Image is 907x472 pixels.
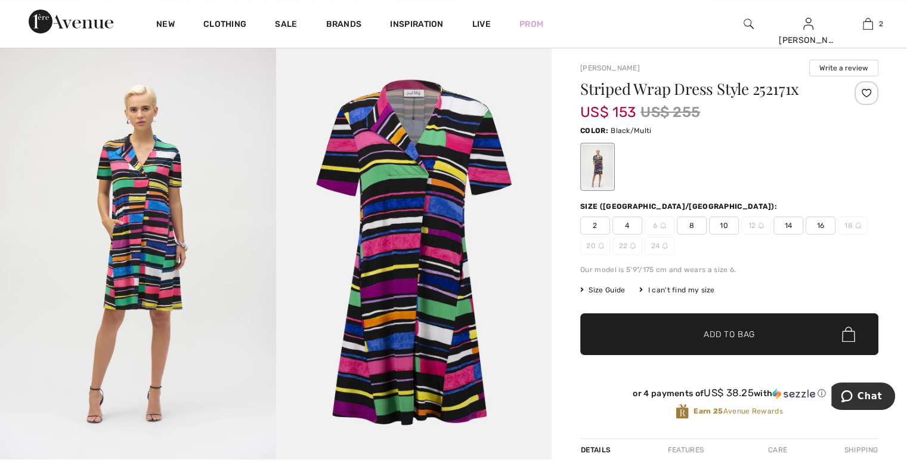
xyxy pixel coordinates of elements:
span: US$ 153 [580,92,636,121]
div: Care [758,439,797,461]
span: US$ 255 [640,101,700,123]
span: Black/Multi [611,127,651,135]
span: 18 [838,217,868,235]
a: Prom [519,18,543,30]
span: Size Guide [580,285,625,295]
span: Add to Bag [704,328,755,341]
span: US$ 38.25 [704,387,754,399]
div: or 4 payments of with [580,387,878,399]
iframe: Opens a widget where you can chat to one of our agents [831,382,895,412]
span: 8 [677,217,707,235]
a: Sale [275,19,297,32]
img: search the website [744,17,754,31]
img: Avenue Rewards [676,403,689,419]
span: 2 [879,18,883,29]
img: ring-m.svg [662,243,668,249]
img: Bag.svg [842,326,855,342]
div: Our model is 5'9"/175 cm and wears a size 6. [580,264,878,275]
a: Sign In [803,18,813,29]
img: ring-m.svg [598,243,604,249]
a: 2 [838,17,897,31]
a: Brands [326,19,362,32]
a: Clothing [203,19,246,32]
span: Inspiration [390,19,443,32]
div: Shipping [841,439,878,461]
div: Details [580,439,614,461]
a: New [156,19,175,32]
span: Avenue Rewards [694,406,782,417]
div: [PERSON_NAME] [779,34,837,47]
span: 20 [580,237,610,255]
span: 22 [612,237,642,255]
img: My Info [803,17,813,31]
img: My Bag [863,17,873,31]
span: 4 [612,217,642,235]
span: 14 [773,217,803,235]
span: 6 [645,217,674,235]
span: 12 [741,217,771,235]
img: Sezzle [772,388,815,399]
span: 24 [645,237,674,255]
h1: Striped Wrap Dress Style 252171x [580,81,829,97]
div: or 4 payments ofUS$ 38.25withSezzle Click to learn more about Sezzle [580,387,878,403]
button: Add to Bag [580,313,878,355]
div: Black/Multi [582,144,613,189]
img: Striped Wrap Dress Style 252171X. 2 [276,45,552,459]
span: 16 [806,217,835,235]
div: Size ([GEOGRAPHIC_DATA]/[GEOGRAPHIC_DATA]): [580,201,779,212]
img: ring-m.svg [630,243,636,249]
a: [PERSON_NAME] [580,64,640,72]
img: ring-m.svg [758,223,764,229]
img: 1ère Avenue [29,10,113,33]
span: 10 [709,217,739,235]
div: Features [658,439,714,461]
a: Live [472,18,491,30]
img: ring-m.svg [660,223,666,229]
span: Color: [580,127,608,135]
div: I can't find my size [639,285,714,295]
strong: Earn 25 [694,407,723,415]
span: 2 [580,217,610,235]
button: Write a review [809,60,878,76]
img: ring-m.svg [855,223,861,229]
